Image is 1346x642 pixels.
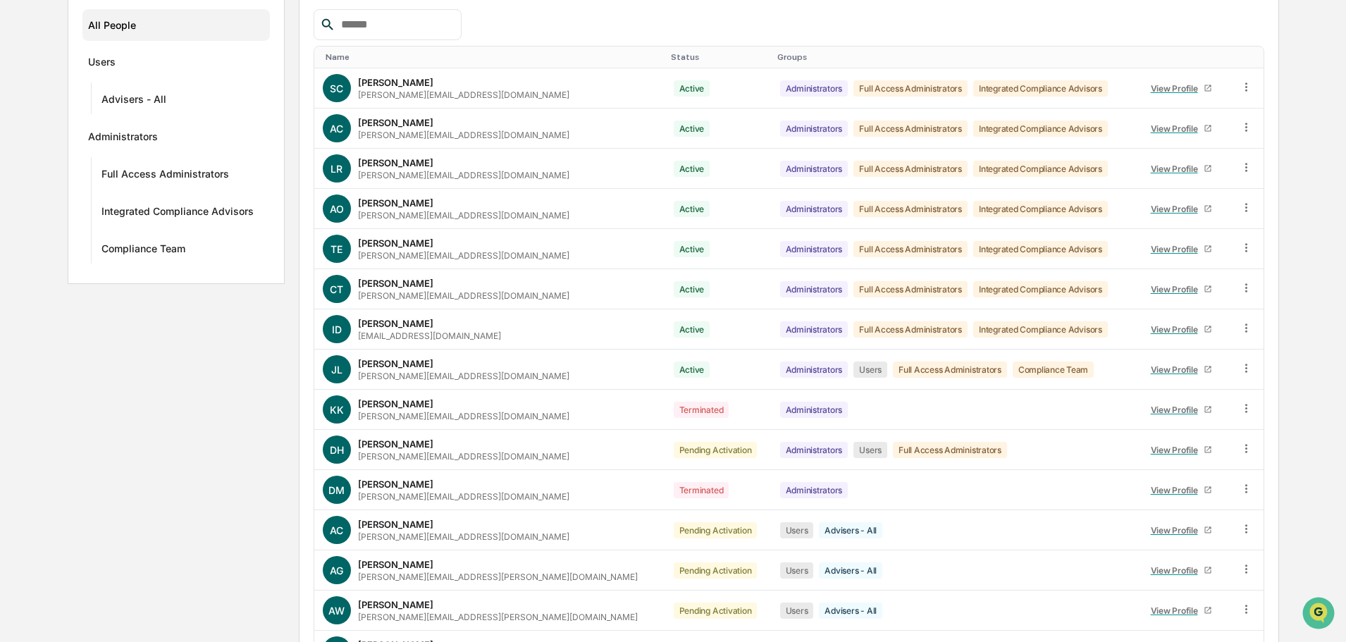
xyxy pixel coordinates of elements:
[358,157,433,168] div: [PERSON_NAME]
[674,402,729,418] div: Terminated
[780,80,848,97] div: Administrators
[853,161,968,177] div: Full Access Administrators
[674,281,710,297] div: Active
[853,80,968,97] div: Full Access Administrators
[358,89,569,100] div: [PERSON_NAME][EMAIL_ADDRESS][DOMAIN_NAME]
[1242,52,1257,62] div: Toggle SortBy
[358,237,433,249] div: [PERSON_NAME]
[819,603,882,619] div: Advisers - All
[14,206,25,217] div: 🔎
[330,404,344,416] span: KK
[358,531,569,542] div: [PERSON_NAME][EMAIL_ADDRESS][DOMAIN_NAME]
[358,197,433,209] div: [PERSON_NAME]
[973,161,1108,177] div: Integrated Compliance Advisors
[780,281,848,297] div: Administrators
[819,562,882,579] div: Advisers - All
[1151,324,1204,335] div: View Profile
[332,323,342,335] span: ID
[358,438,433,450] div: [PERSON_NAME]
[853,442,887,458] div: Users
[671,52,766,62] div: Toggle SortBy
[780,442,848,458] div: Administrators
[330,564,343,576] span: AG
[328,605,345,617] span: AW
[674,201,710,217] div: Active
[780,321,848,338] div: Administrators
[780,241,848,257] div: Administrators
[330,82,343,94] span: SC
[1144,78,1218,99] a: View Profile
[358,170,569,180] div: [PERSON_NAME][EMAIL_ADDRESS][DOMAIN_NAME]
[14,30,257,52] p: How can we help?
[330,283,343,295] span: CT
[674,442,758,458] div: Pending Activation
[973,80,1108,97] div: Integrated Compliance Advisors
[1151,163,1204,174] div: View Profile
[1151,244,1204,254] div: View Profile
[330,203,344,215] span: AO
[853,362,887,378] div: Users
[48,122,178,133] div: We're available if you need us!
[819,522,882,538] div: Advisers - All
[780,603,814,619] div: Users
[674,321,710,338] div: Active
[780,402,848,418] div: Administrators
[853,241,968,257] div: Full Access Administrators
[1151,525,1204,536] div: View Profile
[1144,479,1218,501] a: View Profile
[358,559,433,570] div: [PERSON_NAME]
[973,241,1108,257] div: Integrated Compliance Advisors
[780,161,848,177] div: Administrators
[331,163,342,175] span: LR
[674,241,710,257] div: Active
[358,130,569,140] div: [PERSON_NAME][EMAIL_ADDRESS][DOMAIN_NAME]
[1144,359,1218,381] a: View Profile
[88,56,116,73] div: Users
[1144,278,1218,300] a: View Profile
[674,80,710,97] div: Active
[674,522,758,538] div: Pending Activation
[780,362,848,378] div: Administrators
[1144,238,1218,260] a: View Profile
[99,238,171,249] a: Powered byPylon
[1144,560,1218,581] a: View Profile
[326,52,660,62] div: Toggle SortBy
[674,121,710,137] div: Active
[97,172,180,197] a: 🗄️Attestations
[1144,519,1218,541] a: View Profile
[330,123,343,135] span: AC
[780,121,848,137] div: Administrators
[973,281,1108,297] div: Integrated Compliance Advisors
[973,321,1108,338] div: Integrated Compliance Advisors
[893,362,1007,378] div: Full Access Administrators
[893,442,1007,458] div: Full Access Administrators
[358,451,569,462] div: [PERSON_NAME][EMAIL_ADDRESS][DOMAIN_NAME]
[1144,118,1218,140] a: View Profile
[358,371,569,381] div: [PERSON_NAME][EMAIL_ADDRESS][DOMAIN_NAME]
[28,178,91,192] span: Preclearance
[674,482,729,498] div: Terminated
[853,281,968,297] div: Full Access Administrators
[1151,364,1204,375] div: View Profile
[1142,52,1225,62] div: Toggle SortBy
[853,201,968,217] div: Full Access Administrators
[14,108,39,133] img: 1746055101610-c473b297-6a78-478c-a979-82029cc54cd1
[101,93,166,110] div: Advisers - All
[28,204,89,218] span: Data Lookup
[358,318,433,329] div: [PERSON_NAME]
[1301,595,1339,634] iframe: Open customer support
[14,179,25,190] div: 🖐️
[358,572,638,582] div: [PERSON_NAME][EMAIL_ADDRESS][PERSON_NAME][DOMAIN_NAME]
[358,117,433,128] div: [PERSON_NAME]
[358,331,501,341] div: [EMAIL_ADDRESS][DOMAIN_NAME]
[88,13,265,37] div: All People
[1144,198,1218,220] a: View Profile
[973,121,1108,137] div: Integrated Compliance Advisors
[674,562,758,579] div: Pending Activation
[1144,439,1218,461] a: View Profile
[101,168,229,185] div: Full Access Administrators
[116,178,175,192] span: Attestations
[853,321,968,338] div: Full Access Administrators
[358,77,433,88] div: [PERSON_NAME]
